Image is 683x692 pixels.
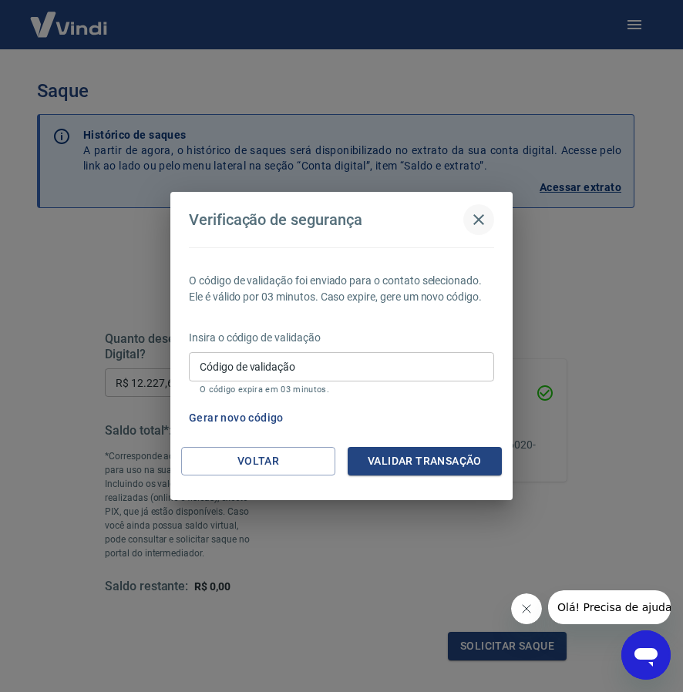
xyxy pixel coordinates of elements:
[200,385,483,395] p: O código expira em 03 minutos.
[189,210,362,229] h4: Verificação de segurança
[9,11,130,23] span: Olá! Precisa de ajuda?
[189,330,494,346] p: Insira o código de validação
[511,593,542,624] iframe: Fechar mensagem
[621,630,671,680] iframe: Botão para abrir a janela de mensagens
[348,447,502,475] button: Validar transação
[189,273,494,305] p: O código de validação foi enviado para o contato selecionado. Ele é válido por 03 minutos. Caso e...
[183,404,290,432] button: Gerar novo código
[181,447,335,475] button: Voltar
[548,590,671,624] iframe: Mensagem da empresa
